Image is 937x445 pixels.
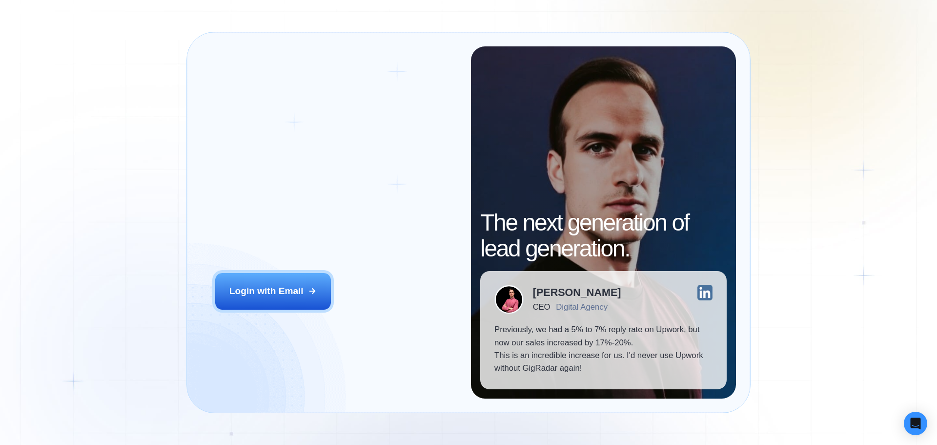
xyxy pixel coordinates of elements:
div: Open Intercom Messenger [904,412,927,435]
button: Login with Email [215,273,331,309]
div: Login with Email [229,285,304,297]
div: Digital Agency [556,302,608,312]
div: CEO [533,302,550,312]
h2: The next generation of lead generation. [480,210,727,262]
div: [PERSON_NAME] [533,287,621,298]
p: Previously, we had a 5% to 7% reply rate on Upwork, but now our sales increased by 17%-20%. This ... [494,323,713,375]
